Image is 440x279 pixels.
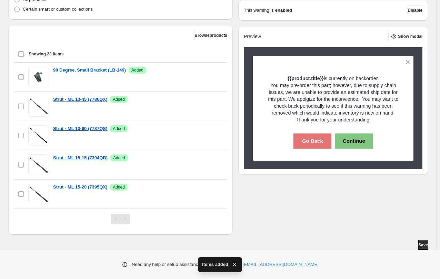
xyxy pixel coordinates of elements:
a: Strut - ML 13-60 (7787QS) [53,125,107,132]
a: Strut - ML 13-45 (7786QX) [53,96,107,103]
nav: Pagination [111,214,130,224]
strong: enabled [275,7,292,14]
strong: {{product.title}} [288,76,324,81]
a: Strut - ML 15-20 (7395QX) [53,184,107,191]
span: Added [113,155,125,161]
span: Added [113,97,125,102]
span: Added [131,67,143,73]
img: Strut - ML 15-20 (7395QX) [28,184,49,204]
h2: Preview [244,34,261,40]
span: Showing 23 items [29,51,63,57]
span: Disable [408,8,422,13]
button: Disable [408,6,422,15]
button: Show modal [388,32,422,41]
button: Save [418,240,428,250]
a: 90 Degree, Small Bracket (LB-149) [53,67,126,74]
span: Browse products [194,33,227,38]
a: [EMAIL_ADDRESS][DOMAIN_NAME] [243,261,319,268]
span: Save [418,242,428,248]
button: Browseproducts [194,31,227,40]
img: Strut - ML 15-15 (7394QB) [28,154,49,175]
p: Certain smart or custom collections [23,6,93,13]
button: Go Back [293,133,331,149]
span: Added [113,126,125,131]
p: You may pre-order this part; however, due to supply chain issues, we are unable to provide an est... [265,82,402,123]
img: Strut - ML 13-45 (7786QX) [28,96,49,117]
button: Continue [335,133,373,149]
p: This warning is [244,7,274,14]
span: Show modal [398,34,422,39]
span: Items added [202,261,228,268]
span: Added [113,184,125,190]
p: is currently on backorder. [265,75,402,82]
img: Strut - ML 13-60 (7787QS) [28,125,49,146]
a: Strut - ML 15-15 (7394QB) [53,154,108,161]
